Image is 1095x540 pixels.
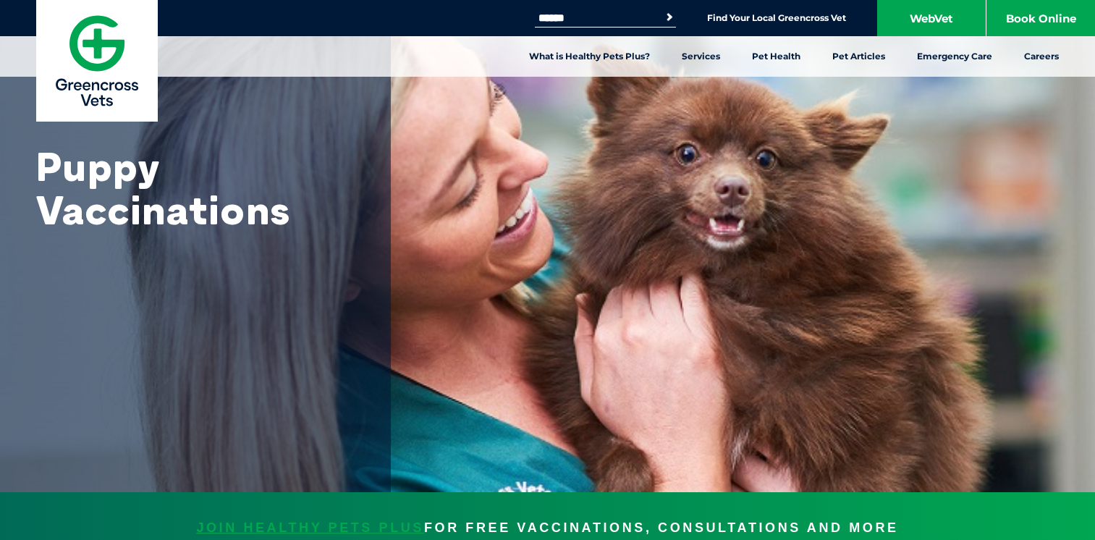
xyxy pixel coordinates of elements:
[707,12,846,24] a: Find Your Local Greencross Vet
[816,36,901,77] a: Pet Articles
[513,36,666,77] a: What is Healthy Pets Plus?
[736,36,816,77] a: Pet Health
[666,36,736,77] a: Services
[14,518,1081,539] p: FOR FREE VACCINATIONS, CONSULTATIONS AND MORE
[196,520,424,535] a: JOIN HEALTHY PETS PLUS
[36,145,355,232] h1: Puppy Vaccinations
[1008,36,1075,77] a: Careers
[662,10,677,25] button: Search
[901,36,1008,77] a: Emergency Care
[196,518,424,539] span: JOIN HEALTHY PETS PLUS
